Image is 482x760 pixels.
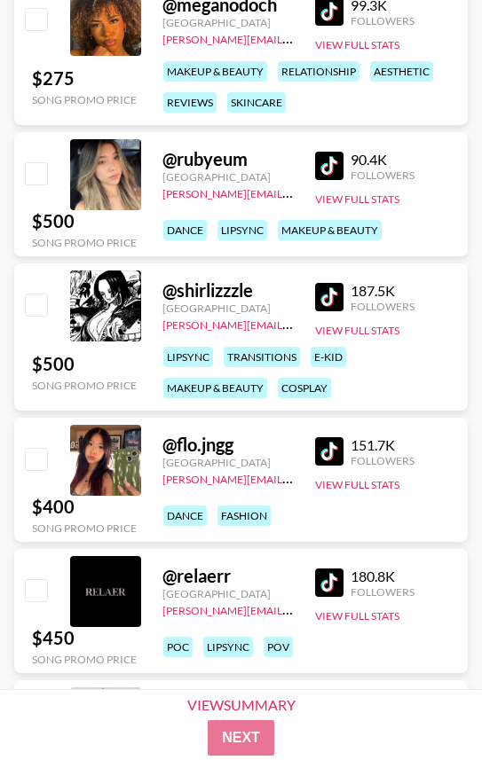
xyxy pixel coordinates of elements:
div: [GEOGRAPHIC_DATA] [162,170,294,184]
div: skincare [227,92,286,113]
div: fashion [217,505,271,526]
div: lipsync [203,637,253,657]
div: 187.5K [351,282,415,300]
div: Followers [351,14,415,27]
div: Followers [351,168,415,182]
div: [GEOGRAPHIC_DATA] [162,587,294,600]
div: 90.4K [351,151,415,168]
div: @ rubyeum [162,148,294,170]
div: reviews [163,92,217,113]
div: 151.7K [351,436,415,454]
button: Next [208,720,274,756]
div: Followers [351,454,415,467]
img: TikTok [315,152,344,180]
div: Followers [351,585,415,599]
button: View Full Stats [315,478,399,491]
div: Song Promo Price [32,236,137,249]
img: TikTok [315,437,344,466]
div: makeup & beauty [278,220,382,240]
div: cosplay [278,378,331,398]
div: $ 275 [32,67,137,90]
button: View Full Stats [315,324,399,337]
div: Song Promo Price [32,521,137,535]
div: relationship [278,61,360,82]
div: View Summary [172,697,311,713]
div: lipsync [217,220,267,240]
div: [GEOGRAPHIC_DATA] [162,456,294,469]
div: Song Promo Price [32,379,137,392]
div: aesthetic [370,61,433,82]
img: TikTok [315,568,344,597]
div: lipsync [163,347,213,367]
a: [PERSON_NAME][EMAIL_ADDRESS][DOMAIN_NAME] [162,29,425,46]
div: Followers [351,300,415,313]
iframe: Drift Widget Chat Controller [393,671,461,739]
div: e-kid [311,347,346,367]
a: [PERSON_NAME][EMAIL_ADDRESS][DOMAIN_NAME] [162,315,425,332]
div: pov [264,637,293,657]
div: poc [163,637,193,657]
button: View Full Stats [315,38,399,51]
div: $ 450 [32,627,137,649]
button: View Full Stats [315,192,399,206]
div: [GEOGRAPHIC_DATA] [162,16,294,29]
div: transitions [224,347,300,367]
div: Song Promo Price [32,93,137,106]
div: $ 500 [32,353,137,375]
div: $ 500 [32,210,137,232]
div: @ relaerr [162,565,294,587]
div: Song Promo Price [32,653,137,666]
div: [GEOGRAPHIC_DATA] [162,302,294,315]
div: @ flo.jngg [162,434,294,456]
div: 180.8K [351,568,415,585]
div: @ shirlizzzle [162,279,294,302]
img: TikTok [315,283,344,311]
a: [PERSON_NAME][EMAIL_ADDRESS][DOMAIN_NAME] [162,600,425,617]
div: dance [163,505,207,526]
div: $ 400 [32,496,137,518]
div: makeup & beauty [163,378,267,398]
div: makeup & beauty [163,61,267,82]
button: View Full Stats [315,609,399,623]
div: dance [163,220,207,240]
a: [PERSON_NAME][EMAIL_ADDRESS][DOMAIN_NAME] [162,184,425,200]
